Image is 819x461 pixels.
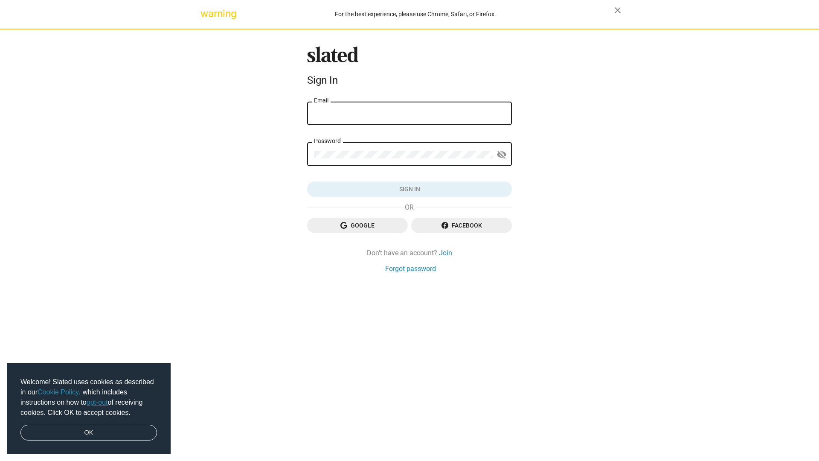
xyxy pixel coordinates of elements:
a: Join [439,248,452,257]
button: Facebook [411,218,512,233]
div: Sign In [307,74,512,86]
a: Forgot password [385,264,436,273]
a: dismiss cookie message [20,425,157,441]
button: Show password [493,146,510,163]
div: Don't have an account? [307,248,512,257]
a: Cookie Policy [38,388,79,396]
mat-icon: visibility_off [497,148,507,161]
button: Google [307,218,408,233]
div: cookieconsent [7,363,171,455]
span: Facebook [418,218,505,233]
span: Google [314,218,401,233]
mat-icon: warning [200,9,211,19]
span: Welcome! Slated uses cookies as described in our , which includes instructions on how to of recei... [20,377,157,418]
div: For the best experience, please use Chrome, Safari, or Firefox. [217,9,614,20]
a: opt-out [87,399,108,406]
mat-icon: close [613,5,623,15]
sl-branding: Sign In [307,47,512,90]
